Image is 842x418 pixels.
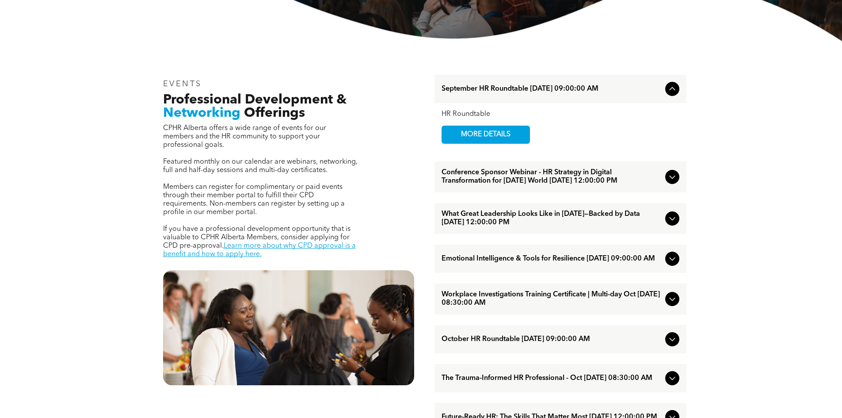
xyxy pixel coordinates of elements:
span: EVENTS [163,80,202,88]
a: MORE DETAILS [442,126,530,144]
span: What Great Leadership Looks Like in [DATE]—Backed by Data [DATE] 12:00:00 PM [442,210,662,227]
span: MORE DETAILS [451,126,521,143]
span: Professional Development & [163,93,347,107]
a: Learn more about why CPD approval is a benefit and how to apply here. [163,242,356,258]
span: Conference Sponsor Webinar - HR Strategy in Digital Transformation for [DATE] World [DATE] 12:00:... [442,169,662,185]
span: If you have a professional development opportunity that is valuable to CPHR Alberta Members, cons... [163,226,351,249]
span: Members can register for complimentary or paid events through their member portal to fulfill thei... [163,184,345,216]
span: October HR Roundtable [DATE] 09:00:00 AM [442,335,662,344]
div: HR Roundtable [442,110,679,119]
span: Featured monthly on our calendar are webinars, networking, full and half-day sessions and multi-d... [163,158,358,174]
span: CPHR Alberta offers a wide range of events for our members and the HR community to support your p... [163,125,326,149]
span: Emotional Intelligence & Tools for Resilience [DATE] 09:00:00 AM [442,255,662,263]
span: Networking [163,107,240,120]
span: Offerings [244,107,305,120]
span: Workplace Investigations Training Certificate | Multi-day Oct [DATE] 08:30:00 AM [442,291,662,307]
span: September HR Roundtable [DATE] 09:00:00 AM [442,85,662,93]
span: The Trauma-Informed HR Professional - Oct [DATE] 08:30:00 AM [442,374,662,383]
